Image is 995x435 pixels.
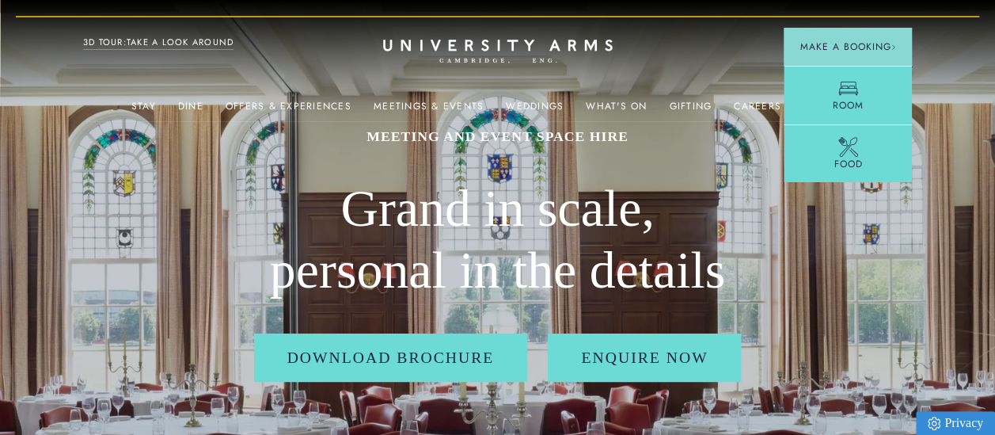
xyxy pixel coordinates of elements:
img: Arrow icon [891,44,896,50]
a: Enquire Now [548,334,741,383]
span: Room [833,98,864,113]
h2: Grand in scale, personal in the details [249,177,746,302]
a: Weddings [506,101,564,121]
a: Careers [734,101,781,121]
a: Food [784,124,912,183]
span: Make a Booking [799,40,896,54]
a: Privacy [916,411,995,435]
h1: MEETING AND EVENT SPACE HIRE [249,127,746,146]
a: Dine [178,101,203,121]
a: Offers & Experiences [226,101,351,121]
a: Meetings & Events [374,101,484,121]
a: Room [784,66,912,124]
a: Stay [131,101,156,121]
a: Download Brochure [254,334,528,383]
img: Privacy [928,417,940,430]
span: Food [834,157,862,171]
a: What's On [586,101,647,121]
a: Home [383,40,613,64]
a: Gifting [669,101,712,121]
a: 3D TOUR:TAKE A LOOK AROUND [83,36,234,50]
button: Make a BookingArrow icon [784,28,912,66]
